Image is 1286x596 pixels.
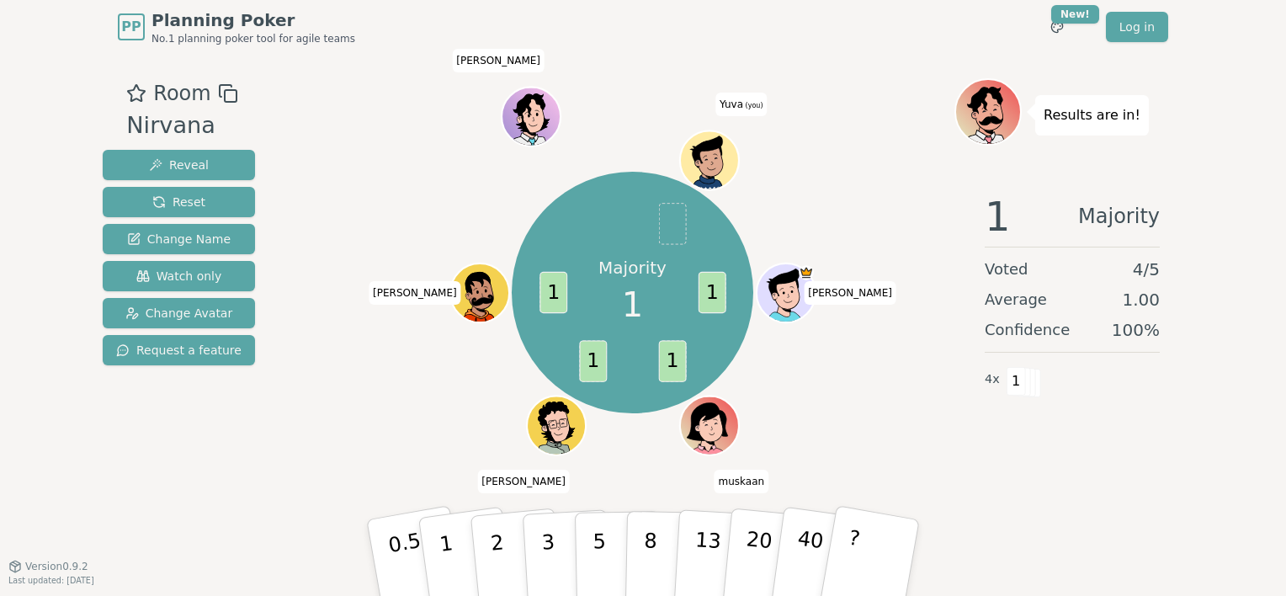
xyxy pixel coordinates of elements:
[1078,196,1160,237] span: Majority
[121,17,141,37] span: PP
[126,78,146,109] button: Add as favourite
[1133,258,1160,281] span: 4 / 5
[1051,5,1099,24] div: New!
[743,102,763,109] span: (you)
[452,49,545,72] span: Click to change your name
[126,109,237,143] div: Nirvana
[682,132,737,188] button: Click to change your avatar
[804,281,896,305] span: Click to change your name
[1007,367,1026,396] span: 1
[1042,12,1072,42] button: New!
[579,341,607,382] span: 1
[151,8,355,32] span: Planning Poker
[1106,12,1168,42] a: Log in
[8,560,88,573] button: Version0.9.2
[103,261,255,291] button: Watch only
[539,272,567,313] span: 1
[369,281,461,305] span: Click to change your name
[136,268,222,285] span: Watch only
[116,342,242,359] span: Request a feature
[1112,318,1160,342] span: 100 %
[103,224,255,254] button: Change Name
[985,258,1028,281] span: Voted
[152,194,205,210] span: Reset
[698,272,725,313] span: 1
[8,576,94,585] span: Last updated: [DATE]
[103,187,255,217] button: Reset
[103,298,255,328] button: Change Avatar
[103,150,255,180] button: Reveal
[127,231,231,247] span: Change Name
[1122,288,1160,311] span: 1.00
[985,370,1000,389] span: 4 x
[118,8,355,45] a: PPPlanning PokerNo.1 planning poker tool for agile teams
[715,93,768,116] span: Click to change your name
[25,560,88,573] span: Version 0.9.2
[714,470,768,493] span: Click to change your name
[985,288,1047,311] span: Average
[658,341,686,382] span: 1
[985,318,1070,342] span: Confidence
[103,335,255,365] button: Request a feature
[125,305,233,322] span: Change Avatar
[151,32,355,45] span: No.1 planning poker tool for agile teams
[153,78,210,109] span: Room
[149,157,209,173] span: Reveal
[598,256,667,279] p: Majority
[1044,104,1140,127] p: Results are in!
[477,470,570,493] span: Click to change your name
[622,279,643,330] span: 1
[799,265,814,280] span: Obulareddy is the host
[985,196,1011,237] span: 1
